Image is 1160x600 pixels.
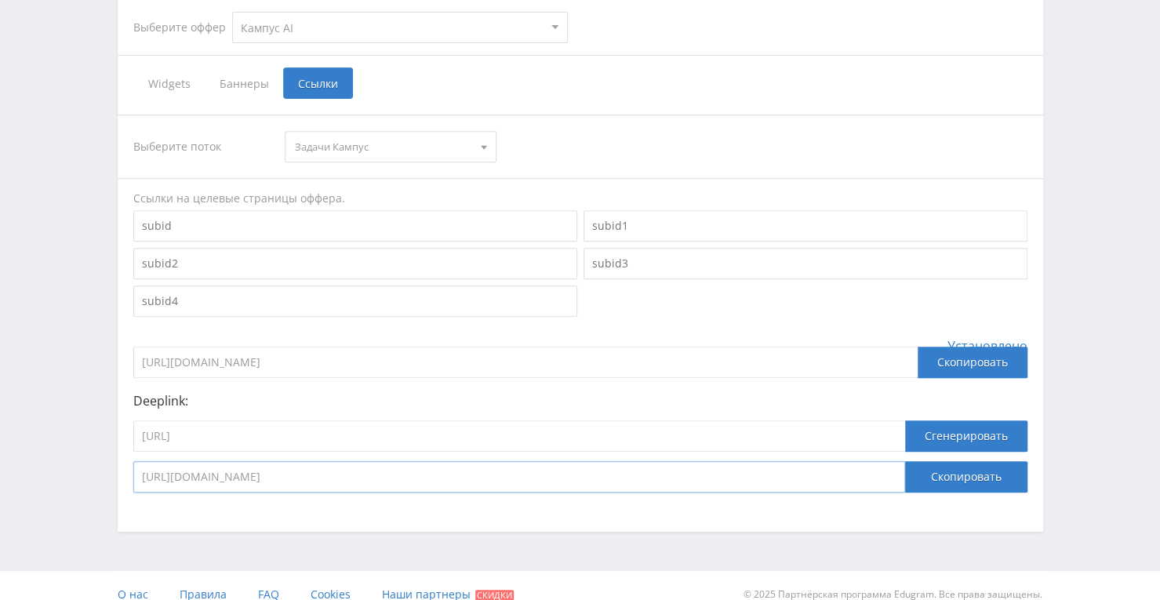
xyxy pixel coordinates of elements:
button: Скопировать [905,461,1027,493]
span: Ссылки [283,67,353,99]
div: Выберите поток [133,131,270,162]
input: subid2 [133,248,577,279]
div: Ссылки на целевые страницы оффера. [133,191,1027,206]
span: Задачи Кампус [295,132,472,162]
p: Deeplink: [133,394,1027,408]
span: Баннеры [205,67,283,99]
button: Сгенерировать [905,420,1027,452]
span: Установлено [947,339,1027,353]
input: subid1 [584,210,1027,242]
input: subid [133,210,577,242]
div: Скопировать [918,347,1027,378]
input: subid3 [584,248,1027,279]
input: subid4 [133,285,577,317]
div: Выберите оффер [133,21,232,34]
span: Widgets [133,67,205,99]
